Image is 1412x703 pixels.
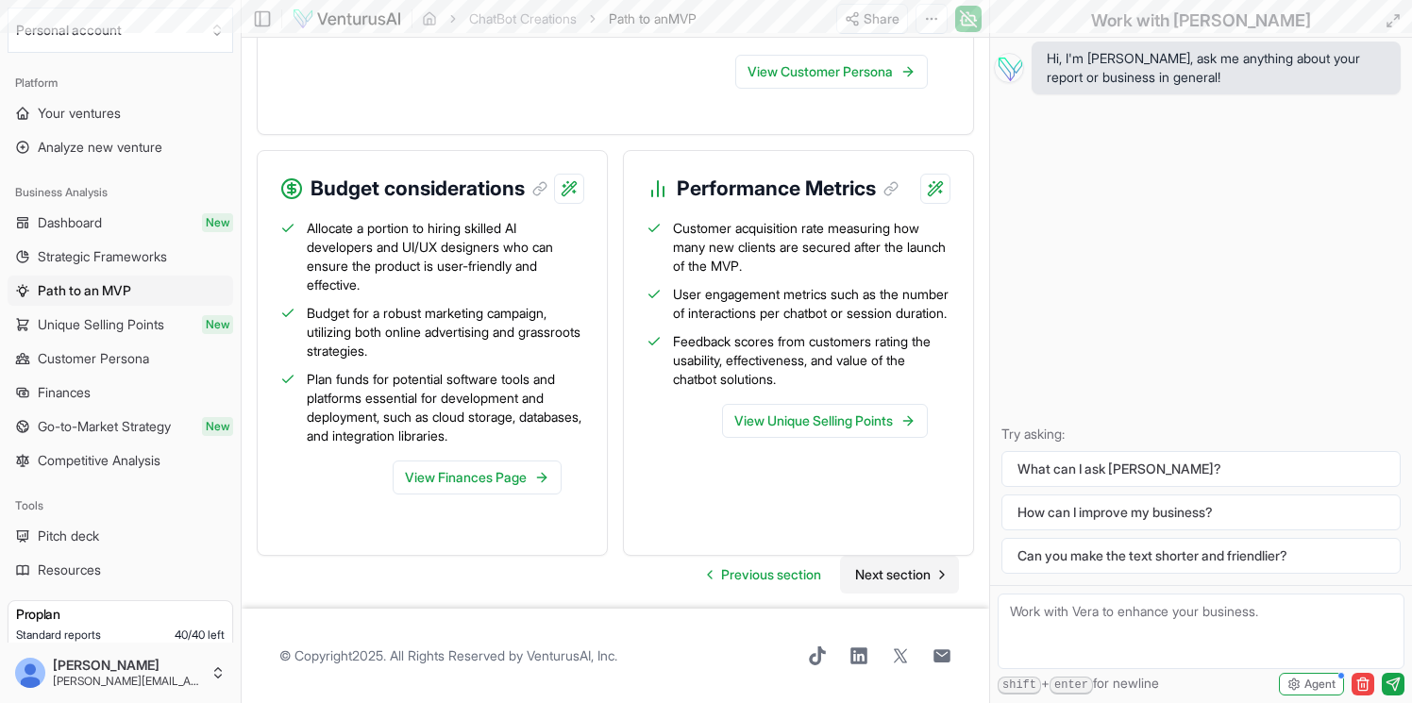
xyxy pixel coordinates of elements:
[1050,677,1093,695] kbd: enter
[38,527,99,545] span: Pitch deck
[721,565,821,584] span: Previous section
[307,370,584,445] span: Plan funds for potential software tools and platforms essential for development and deployment, s...
[279,646,617,665] span: © Copyright 2025 . All Rights Reserved by .
[16,628,101,643] span: Standard reports
[38,138,162,157] span: Analyze new venture
[8,242,233,272] a: Strategic Frameworks
[38,104,121,123] span: Your ventures
[8,132,233,162] a: Analyze new venture
[38,383,91,402] span: Finances
[8,177,233,208] div: Business Analysis
[994,53,1024,83] img: Vera
[735,55,928,89] a: View Customer Persona
[311,174,547,204] h3: Budget considerations
[527,647,614,663] a: VenturusAI, Inc
[8,68,233,98] div: Platform
[202,315,233,334] span: New
[1279,673,1344,695] button: Agent
[8,445,233,476] a: Competitive Analysis
[16,605,225,624] h3: Pro plan
[8,343,233,374] a: Customer Persona
[1304,677,1336,692] span: Agent
[722,404,928,438] a: View Unique Selling Points
[8,555,233,585] a: Resources
[693,556,959,594] nav: pagination
[673,285,950,323] span: User engagement metrics such as the number of interactions per chatbot or session duration.
[8,276,233,306] a: Path to an MVP
[202,213,233,232] span: New
[693,556,836,594] a: Go to previous page
[175,628,225,643] span: 40 / 40 left
[307,304,584,360] span: Budget for a robust marketing campaign, utilizing both online advertising and grassroots strategies.
[673,332,950,389] span: Feedback scores from customers rating the usability, effectiveness, and value of the chatbot solu...
[38,561,101,579] span: Resources
[1001,451,1401,487] button: What can I ask [PERSON_NAME]?
[677,174,899,204] h3: Performance Metrics
[8,491,233,521] div: Tools
[998,677,1041,695] kbd: shift
[38,349,149,368] span: Customer Persona
[1047,49,1386,87] span: Hi, I'm [PERSON_NAME], ask me anything about your report or business in general!
[15,658,45,688] img: ALV-UjWOTjv5YscONrM5MSWCsgZQHMYlcNHq7KAOkxKPgg1AxfAQ3FNGhgnHrDKvvzCQBw3rkdLGpVLRxpQ4ATGxk3c_1OFR1...
[855,565,931,584] span: Next section
[840,556,959,594] a: Go to next page
[8,310,233,340] a: Unique Selling PointsNew
[307,219,584,294] span: Allocate a portion to hiring skilled AI developers and UI/UX designers who can ensure the product...
[38,213,102,232] span: Dashboard
[8,98,233,128] a: Your ventures
[998,674,1159,695] span: + for newline
[8,377,233,408] a: Finances
[8,521,233,551] a: Pitch deck
[38,281,131,300] span: Path to an MVP
[393,460,562,494] a: View Finances Page
[202,417,233,436] span: New
[8,650,233,695] button: [PERSON_NAME][PERSON_NAME][EMAIL_ADDRESS][DOMAIN_NAME]
[1001,538,1401,574] button: Can you make the text shorter and friendlier?
[1001,425,1401,444] p: Try asking:
[8,208,233,238] a: DashboardNew
[8,411,233,442] a: Go-to-Market StrategyNew
[38,315,164,334] span: Unique Selling Points
[53,657,203,674] span: [PERSON_NAME]
[673,219,950,276] span: Customer acquisition rate measuring how many new clients are secured after the launch of the MVP.
[53,674,203,689] span: [PERSON_NAME][EMAIL_ADDRESS][DOMAIN_NAME]
[38,247,167,266] span: Strategic Frameworks
[38,417,171,436] span: Go-to-Market Strategy
[38,451,160,470] span: Competitive Analysis
[1001,494,1401,530] button: How can I improve my business?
